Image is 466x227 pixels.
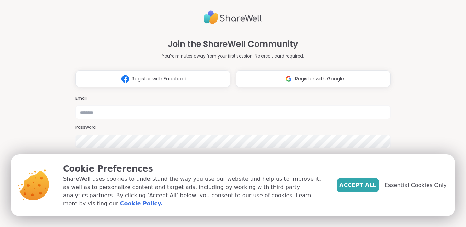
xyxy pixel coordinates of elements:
[132,75,187,83] span: Register with Facebook
[63,175,326,208] p: ShareWell uses cookies to understand the way you use our website and help us to improve it, as we...
[236,70,391,87] button: Register with Google
[168,38,298,50] h1: Join the ShareWell Community
[162,53,304,59] p: You're minutes away from your first session. No credit card required.
[337,178,379,192] button: Accept All
[385,181,447,189] span: Essential Cookies Only
[75,96,391,101] h3: Email
[204,8,262,27] img: ShareWell Logo
[339,181,376,189] span: Accept All
[120,200,163,208] a: Cookie Policy.
[75,125,391,130] h3: Password
[295,75,344,83] span: Register with Google
[63,163,326,175] p: Cookie Preferences
[282,73,295,85] img: ShareWell Logomark
[119,73,132,85] img: ShareWell Logomark
[75,70,230,87] button: Register with Facebook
